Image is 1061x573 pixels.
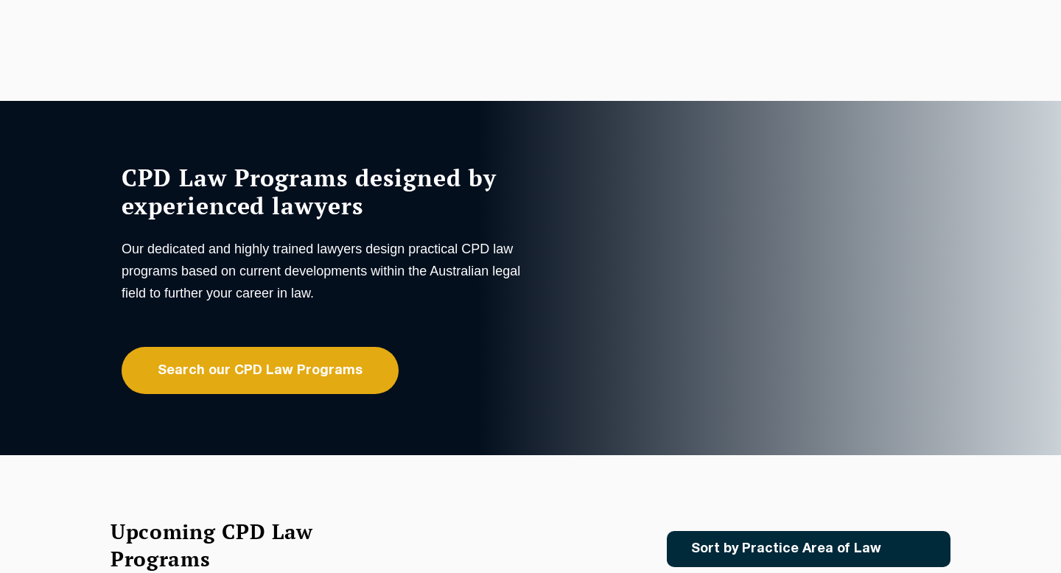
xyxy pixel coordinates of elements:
[122,164,527,219] h1: CPD Law Programs designed by experienced lawyers
[667,531,950,567] a: Sort by Practice Area of Law
[122,238,527,304] p: Our dedicated and highly trained lawyers design practical CPD law programs based on current devel...
[905,543,922,555] img: Icon
[111,518,350,572] h2: Upcoming CPD Law Programs
[122,347,399,394] a: Search our CPD Law Programs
